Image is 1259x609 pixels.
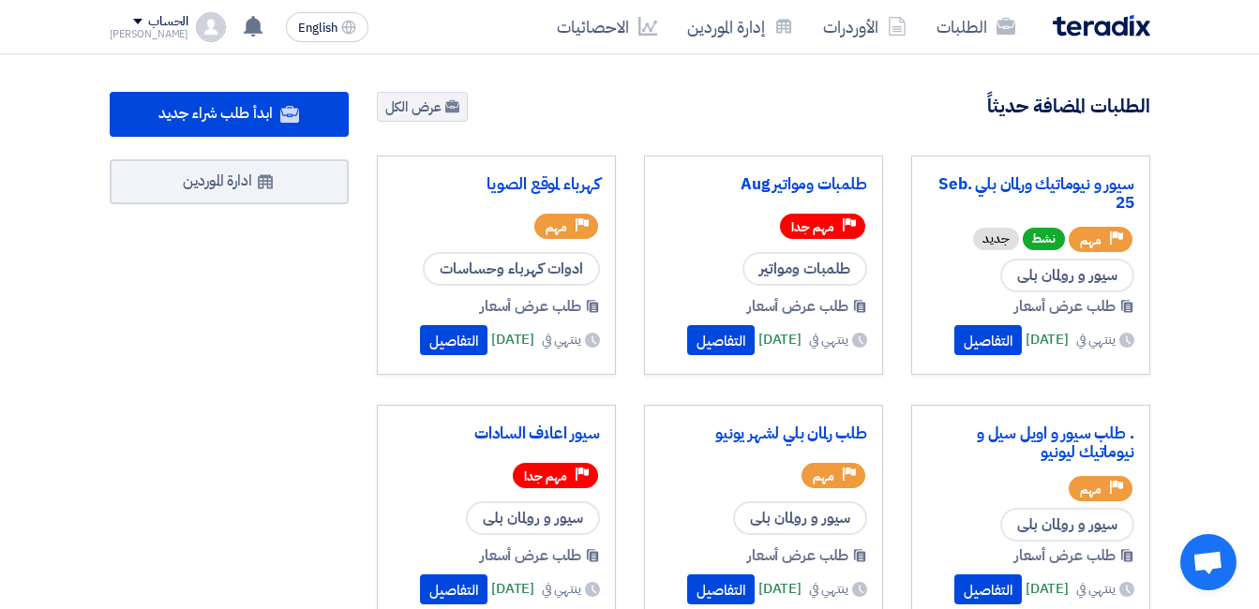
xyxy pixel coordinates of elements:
button: التفاصيل [420,574,487,604]
span: مهم [1080,231,1102,249]
span: [DATE] [491,329,534,350]
span: طلب عرض أسعار [1014,295,1116,318]
span: طلب عرض أسعار [1014,544,1116,567]
span: سيور و رولمان بلى [733,501,867,535]
img: Teradix logo [1053,15,1150,37]
span: [DATE] [1026,578,1069,600]
span: [DATE] [758,329,802,350]
span: مهم [546,218,567,236]
span: سيور و رولمان بلى [1000,508,1134,542]
span: طلب عرض أسعار [480,295,581,318]
a: كهرباء لموقع الصويا [393,175,600,194]
a: طلب رلمان بلي لشهر يونيو [660,424,867,443]
div: Open chat [1180,534,1237,590]
span: ينتهي في [809,579,847,599]
span: مهم [1080,481,1102,498]
div: [PERSON_NAME] [110,29,189,39]
span: ادوات كهرباء وحساسات [423,252,600,286]
button: التفاصيل [687,574,755,604]
span: English [298,22,337,35]
div: الحساب [148,14,188,30]
span: [DATE] [1026,329,1069,350]
a: إدارة الموردين [672,5,808,49]
span: طلب عرض أسعار [747,544,848,567]
a: الطلبات [922,5,1030,49]
span: سيور و رولمان بلى [1000,259,1134,292]
img: profile_test.png [196,12,226,42]
span: طلب عرض أسعار [747,295,848,318]
span: ابدأ طلب شراء جديد [158,102,272,125]
button: التفاصيل [954,325,1022,355]
div: جديد [973,228,1019,250]
a: سيور اعلاف السادات [393,424,600,443]
span: [DATE] [491,578,534,600]
button: English [286,12,368,42]
span: ينتهي في [542,330,580,349]
span: مهم جدا [791,218,834,236]
button: التفاصيل [954,574,1022,604]
a: طلمبات ومواتير Aug [660,175,867,194]
span: ينتهي في [1076,579,1115,599]
h4: الطلبات المضافة حديثاً [987,94,1150,118]
span: مهم [813,468,834,485]
span: سيور و رولمان بلى [466,501,600,535]
span: نشط [1023,228,1065,250]
button: التفاصيل [420,325,487,355]
a: الاحصائيات [542,5,672,49]
span: ينتهي في [542,579,580,599]
span: طلب عرض أسعار [480,544,581,567]
span: مهم جدا [524,468,567,485]
a: عرض الكل [377,92,468,122]
a: الأوردرات [808,5,922,49]
span: ينتهي في [1076,330,1115,349]
span: طلمبات ومواتير [742,252,867,286]
span: ينتهي في [809,330,847,349]
button: التفاصيل [687,325,755,355]
span: [DATE] [758,578,802,600]
a: . طلب سيور و اويل سيل و نيوماتيك ليونيو [927,424,1134,462]
a: سيور و نيوماتيك ورلمان بلي Seb. 25 [927,175,1134,213]
a: ادارة الموردين [110,159,349,204]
